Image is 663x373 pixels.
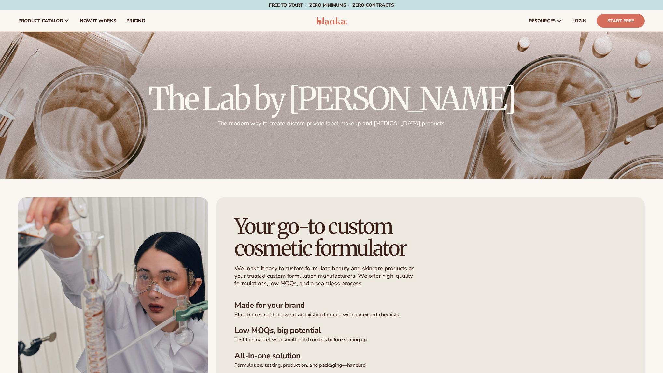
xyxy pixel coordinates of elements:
p: The modern way to create custom private label makeup and [MEDICAL_DATA] products. [148,120,515,127]
p: Formulation, testing, production, and packaging—handled. [234,362,627,369]
h3: Made for your brand [234,301,627,310]
p: We make it easy to custom formulate beauty and skincare products as your trusted custom formulati... [234,265,418,288]
p: Test the market with small-batch orders before scaling up. [234,336,627,343]
h3: Low MOQs, big potential [234,326,627,335]
a: product catalog [13,10,75,31]
p: Start from scratch or tweak an existing formula with our expert chemists. [234,311,627,318]
h3: All-in-one solution [234,351,627,361]
a: How It Works [75,10,121,31]
span: pricing [126,18,145,23]
h1: Your go-to custom cosmetic formulator [234,216,432,259]
span: Free to start · ZERO minimums · ZERO contracts [269,2,394,8]
span: product catalog [18,18,63,23]
h2: The Lab by [PERSON_NAME] [148,83,515,114]
a: pricing [121,10,150,31]
span: LOGIN [572,18,586,23]
a: resources [524,10,567,31]
a: LOGIN [567,10,591,31]
span: resources [529,18,556,23]
a: Start Free [597,14,645,28]
span: How It Works [80,18,116,23]
img: logo [316,17,347,25]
